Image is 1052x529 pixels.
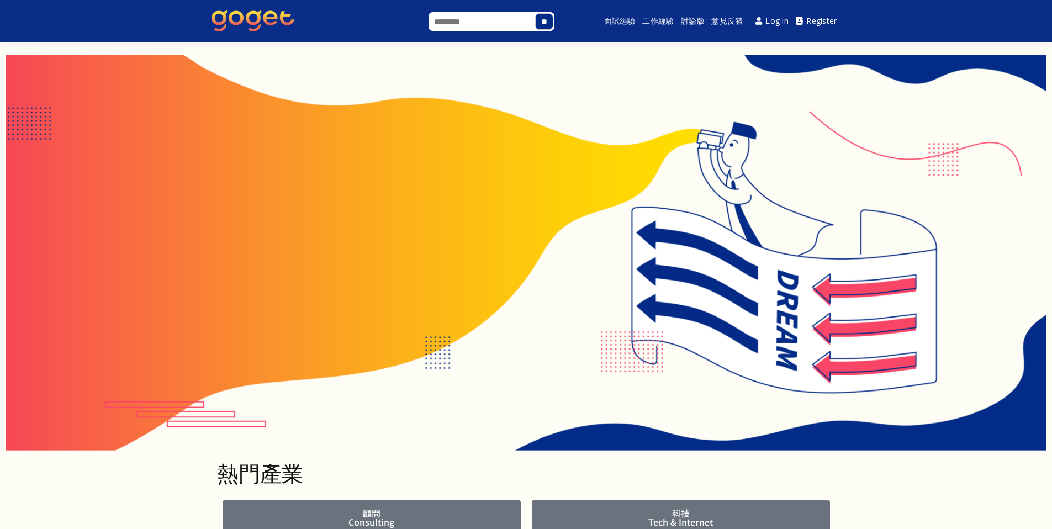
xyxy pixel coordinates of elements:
[602,3,637,39] a: 面試經驗
[217,462,836,484] h1: 熱門產業
[348,509,394,526] span: 顧問 Consulting
[710,3,745,39] a: 意見反饋
[648,509,713,526] span: 科技 Tech & Internet
[679,3,706,39] a: 討論版
[752,9,792,34] a: Log in
[583,3,840,39] nav: Main menu
[212,10,294,31] img: GoGet
[792,9,841,34] a: Register
[641,3,676,39] a: 工作經驗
